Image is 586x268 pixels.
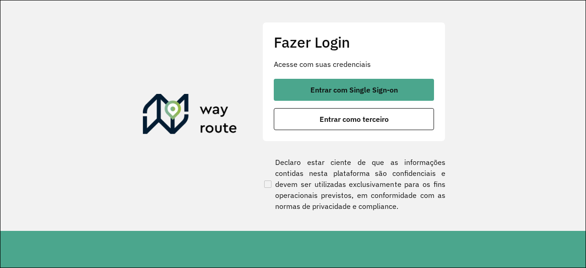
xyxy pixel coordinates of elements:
[320,115,389,123] span: Entrar como terceiro
[262,157,445,212] label: Declaro estar ciente de que as informações contidas nesta plataforma são confidenciais e devem se...
[274,108,434,130] button: button
[274,59,434,70] p: Acesse com suas credenciais
[143,94,237,138] img: Roteirizador AmbevTech
[274,33,434,51] h2: Fazer Login
[310,86,398,93] span: Entrar com Single Sign-on
[274,79,434,101] button: button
